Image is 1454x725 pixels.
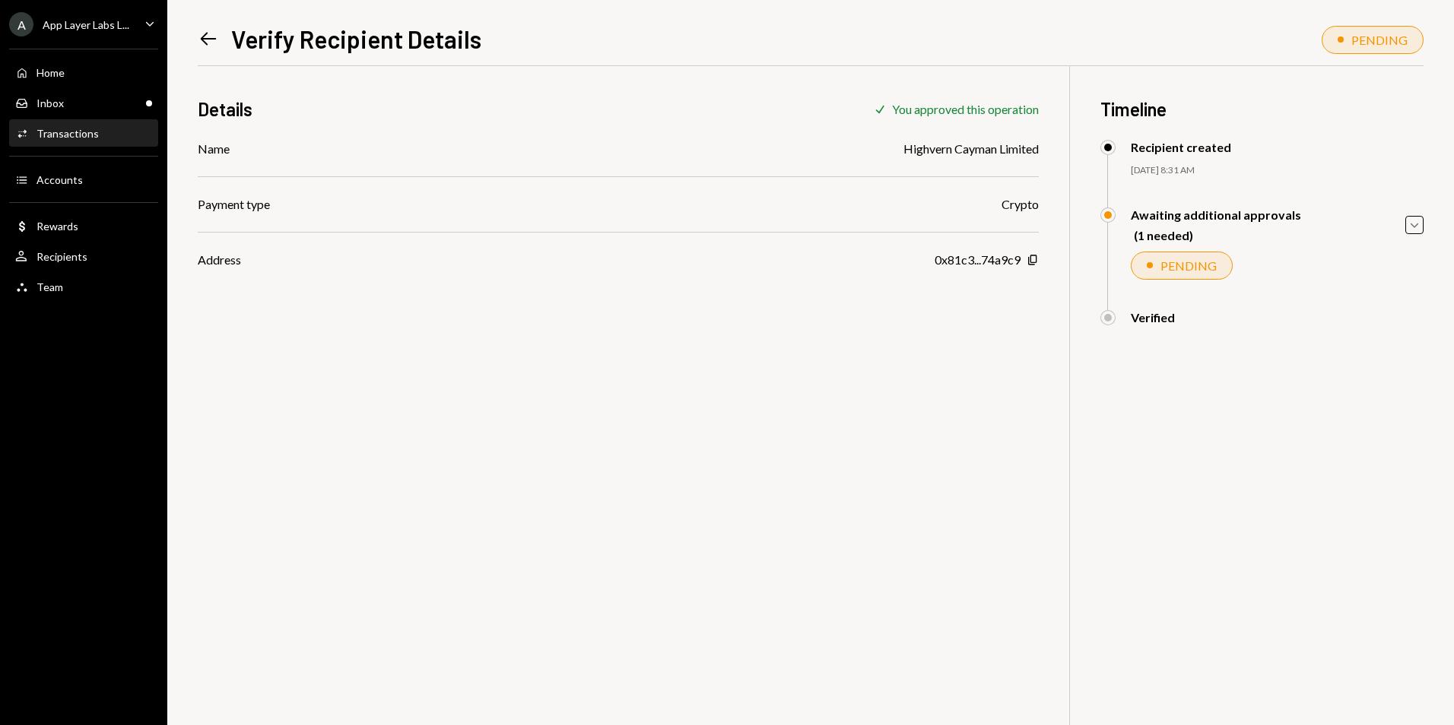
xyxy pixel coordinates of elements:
[37,173,83,186] div: Accounts
[1131,207,1301,222] div: Awaiting additional approvals
[1351,33,1408,47] div: PENDING
[9,12,33,36] div: A
[37,250,87,263] div: Recipients
[198,251,241,269] div: Address
[37,97,64,109] div: Inbox
[198,195,270,214] div: Payment type
[37,220,78,233] div: Rewards
[9,212,158,239] a: Rewards
[198,140,230,158] div: Name
[43,18,129,31] div: App Layer Labs L...
[231,24,481,54] h1: Verify Recipient Details
[1160,258,1217,273] div: PENDING
[37,127,99,140] div: Transactions
[892,102,1039,116] div: You approved this operation
[1131,310,1175,325] div: Verified
[1131,164,1424,177] div: [DATE] 8:31 AM
[9,119,158,147] a: Transactions
[37,66,65,79] div: Home
[37,280,63,293] div: Team
[903,140,1039,158] div: Highvern Cayman Limited
[9,59,158,86] a: Home
[1100,97,1424,122] h3: Timeline
[198,97,252,122] h3: Details
[9,89,158,116] a: Inbox
[9,273,158,300] a: Team
[935,251,1021,269] div: 0x81c3...74a9c9
[1131,140,1231,154] div: Recipient created
[9,242,158,270] a: Recipients
[1134,228,1301,242] div: (1 needed)
[9,166,158,193] a: Accounts
[1002,195,1039,214] div: Crypto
